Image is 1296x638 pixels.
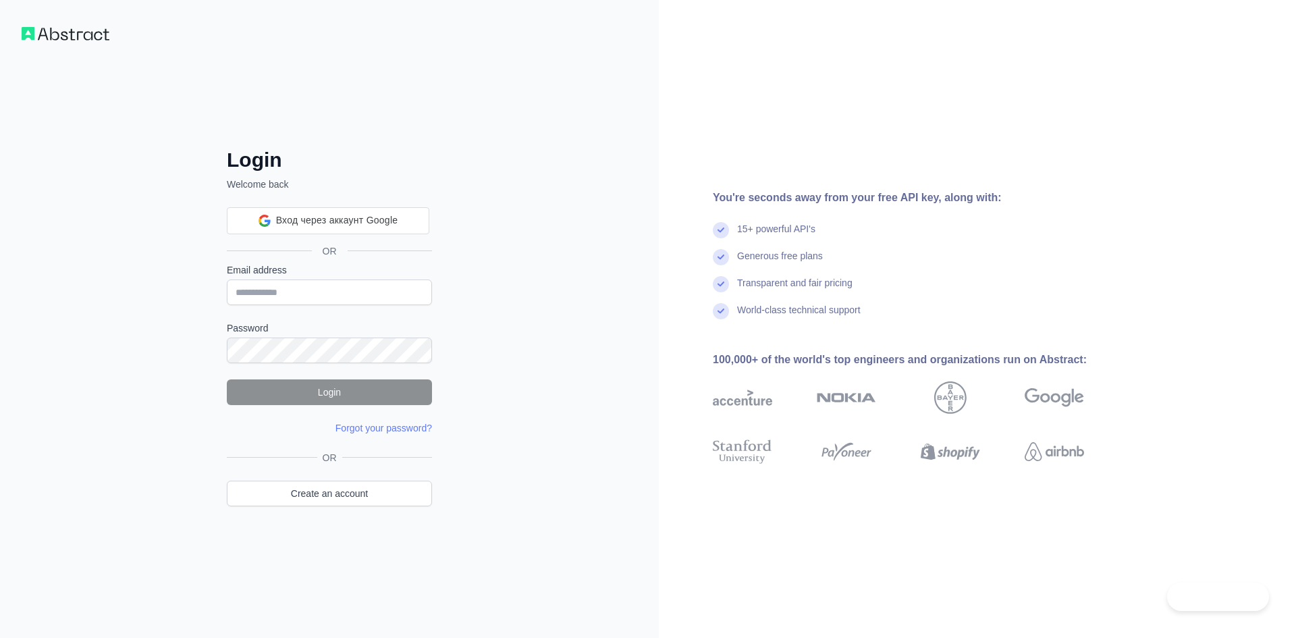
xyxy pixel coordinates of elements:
a: Create an account [227,481,432,506]
a: Forgot your password? [335,423,432,433]
img: shopify [921,437,980,467]
div: Вход через аккаунт Google [227,207,429,234]
img: accenture [713,381,772,414]
img: Workflow [22,27,109,41]
div: World-class technical support [737,303,861,330]
img: payoneer [817,437,876,467]
div: You're seconds away from your free API key, along with: [713,190,1127,206]
button: Login [227,379,432,405]
h2: Login [227,148,432,172]
img: airbnb [1025,437,1084,467]
div: 15+ powerful API's [737,222,815,249]
img: stanford university [713,437,772,467]
span: Вход через аккаунт Google [276,213,398,228]
img: google [1025,381,1084,414]
iframe: Toggle Customer Support [1167,583,1269,611]
div: 100,000+ of the world's top engineers and organizations run on Abstract: [713,352,1127,368]
img: check mark [713,276,729,292]
p: Welcome back [227,178,432,191]
label: Password [227,321,432,335]
img: nokia [817,381,876,414]
span: OR [317,451,342,464]
img: check mark [713,249,729,265]
div: Transparent and fair pricing [737,276,853,303]
img: bayer [934,381,967,414]
label: Email address [227,263,432,277]
div: Generous free plans [737,249,823,276]
img: check mark [713,222,729,238]
span: OR [312,244,348,258]
img: check mark [713,303,729,319]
